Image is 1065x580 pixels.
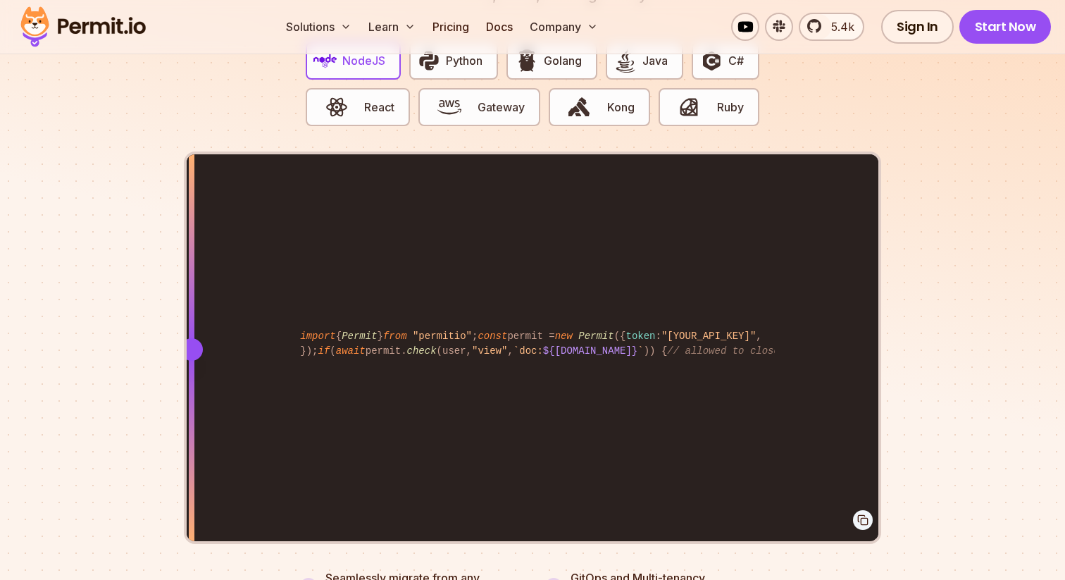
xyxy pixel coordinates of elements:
span: from [383,331,407,342]
img: Golang [515,49,539,73]
span: ${[DOMAIN_NAME]} [543,345,637,357]
img: Java [614,49,637,73]
span: "permitio" [413,331,472,342]
span: if [318,345,330,357]
button: Solutions [280,13,357,41]
span: NodeJS [342,52,385,69]
img: Kong [567,95,591,119]
img: Permit logo [14,3,152,51]
img: C# [699,49,723,73]
span: `doc: ` [513,345,644,357]
a: Start Now [959,10,1052,44]
span: import [300,331,335,342]
span: Kong [607,99,635,116]
a: Pricing [427,13,475,41]
span: token [625,331,655,342]
span: Ruby [717,99,744,116]
span: "[YOUR_API_KEY]" [661,331,756,342]
a: Docs [480,13,518,41]
span: Permit [342,331,377,342]
span: new [555,331,573,342]
button: Company [524,13,604,41]
span: C# [728,52,744,69]
button: Learn [363,13,421,41]
img: Gateway [437,95,461,119]
span: "view" [472,345,507,357]
a: Sign In [881,10,954,44]
span: const [478,331,507,342]
img: Ruby [677,95,701,119]
img: Python [417,49,441,73]
span: // allowed to close issue [667,345,815,357]
span: 5.4k [823,18,854,35]
img: NodeJS [313,49,337,73]
span: await [336,345,366,357]
span: Golang [544,52,582,69]
span: React [364,99,394,116]
span: Gateway [478,99,525,116]
a: 5.4k [799,13,864,41]
code: { } ; permit = ({ : , }); ( permit. (user, , )) { } [290,318,774,370]
span: check [407,345,437,357]
span: Permit [578,331,614,342]
span: Java [642,52,668,69]
img: React [325,95,349,119]
span: Python [446,52,482,69]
